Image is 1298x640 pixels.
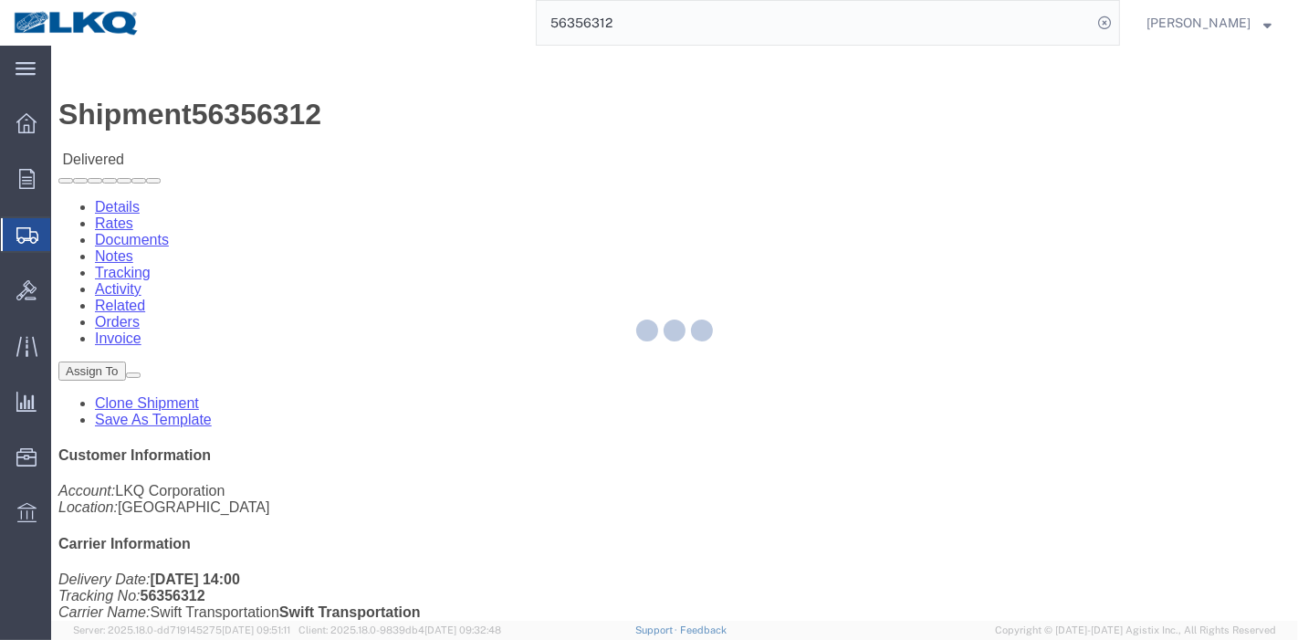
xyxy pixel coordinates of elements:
[73,624,290,635] span: Server: 2025.18.0-dd719145275
[222,624,290,635] span: [DATE] 09:51:11
[537,1,1092,45] input: Search for shipment number, reference number
[635,624,681,635] a: Support
[298,624,501,635] span: Client: 2025.18.0-9839db4
[680,624,727,635] a: Feedback
[1146,12,1272,34] button: [PERSON_NAME]
[424,624,501,635] span: [DATE] 09:32:48
[995,623,1276,638] span: Copyright © [DATE]-[DATE] Agistix Inc., All Rights Reserved
[13,9,141,37] img: logo
[1146,13,1251,33] span: Praveen Nagaraj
